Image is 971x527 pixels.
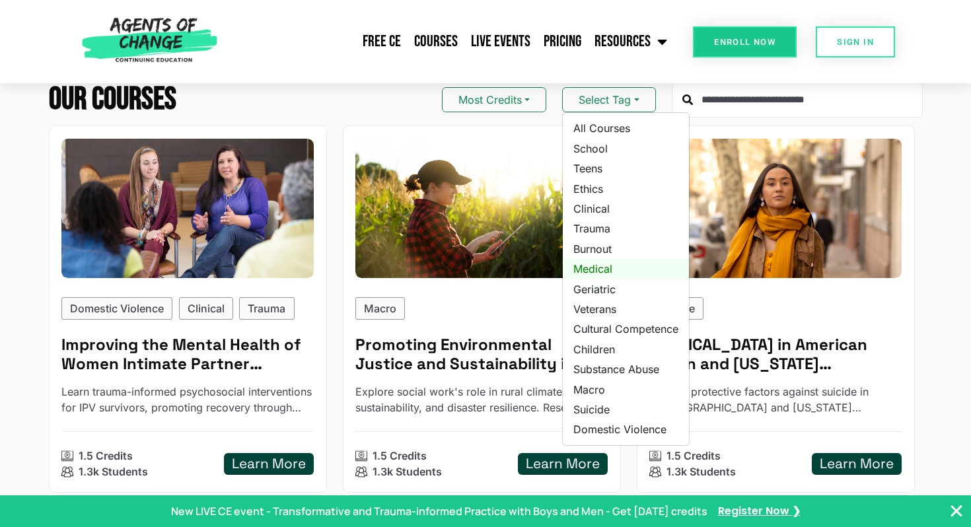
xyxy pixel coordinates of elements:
[649,335,902,374] h5: Attempted Suicide in American Indian and Alaska Native Populations - Reading Based
[563,158,689,178] a: Teens
[563,259,689,279] a: Medical
[232,456,306,472] h5: Learn More
[563,299,689,319] a: Veterans
[649,139,902,278] img: Attempted Suicide in American Indian and Alaska Native Populations (1.5 General CE Credit) - Read...
[61,384,314,415] p: Learn trauma-informed psychosocial interventions for IPV survivors, promoting recovery through ho...
[49,125,327,493] a: Improving the Mental Health of Women Intimate Partner Violence Survivors (1.5 General CE Credit) ...
[637,125,915,493] a: Attempted Suicide in American Indian and Alaska Native Populations (1.5 General CE Credit) - Read...
[588,25,674,58] a: Resources
[563,239,689,259] a: Burnout
[563,179,689,199] a: Ethics
[49,84,176,116] h2: Our Courses
[464,25,537,58] a: Live Events
[563,279,689,299] a: Geriatric
[355,139,608,278] img: Promoting Environmental Justice and Sustainability in Social Work Practice in Rural Community (1....
[526,456,600,472] h5: Learn More
[70,300,164,316] p: Domestic Violence
[816,26,895,57] a: SIGN IN
[373,464,442,479] p: 1.3k Students
[563,359,689,379] a: Substance Abuse
[171,503,707,519] p: New LIVE CE event - Transformative and Trauma-informed Practice with Boys and Men - Get [DATE] cr...
[563,219,689,238] a: Trauma
[666,464,736,479] p: 1.3k Students
[343,125,621,493] a: Promoting Environmental Justice and Sustainability in Social Work Practice in Rural Community (1....
[563,339,689,359] a: Children
[563,139,689,158] a: School
[563,118,689,138] a: All Courses
[649,384,902,415] p: Explore protective factors against suicide in American Indian and Alaska Native populations. Rese...
[563,400,689,419] a: Suicide
[355,384,608,415] p: Explore social work's role in rural climate justice, sustainability, and disaster resilience. Res...
[563,319,689,339] a: Cultural Competence
[718,504,801,518] a: Register Now ❯
[837,38,874,46] span: SIGN IN
[188,300,225,316] p: Clinical
[61,335,314,374] h5: Improving the Mental Health of Women Intimate Partner Violence Survivors - Reading Based
[223,25,674,58] nav: Menu
[820,456,894,472] h5: Learn More
[79,464,148,479] p: 1.3k Students
[537,25,588,58] a: Pricing
[408,25,464,58] a: Courses
[364,300,396,316] p: Macro
[563,199,689,219] a: Clinical
[949,503,964,519] button: Close Banner
[248,300,285,316] p: Trauma
[355,335,608,374] h5: Promoting Environmental Justice and Sustainability in Social Work Practice in Rural Community - R...
[79,448,133,464] p: 1.5 Credits
[693,26,797,57] a: Enroll Now
[714,38,775,46] span: Enroll Now
[442,87,546,112] button: Most Credits
[356,25,408,58] a: Free CE
[61,139,314,278] img: Improving the Mental Health of Women Intimate Partner Violence Survivors (1.5 General CE Credit) ...
[563,380,689,400] a: Macro
[563,419,689,439] a: Domestic Violence
[562,87,655,112] button: Select Tag
[373,448,427,464] p: 1.5 Credits
[666,448,721,464] p: 1.5 Credits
